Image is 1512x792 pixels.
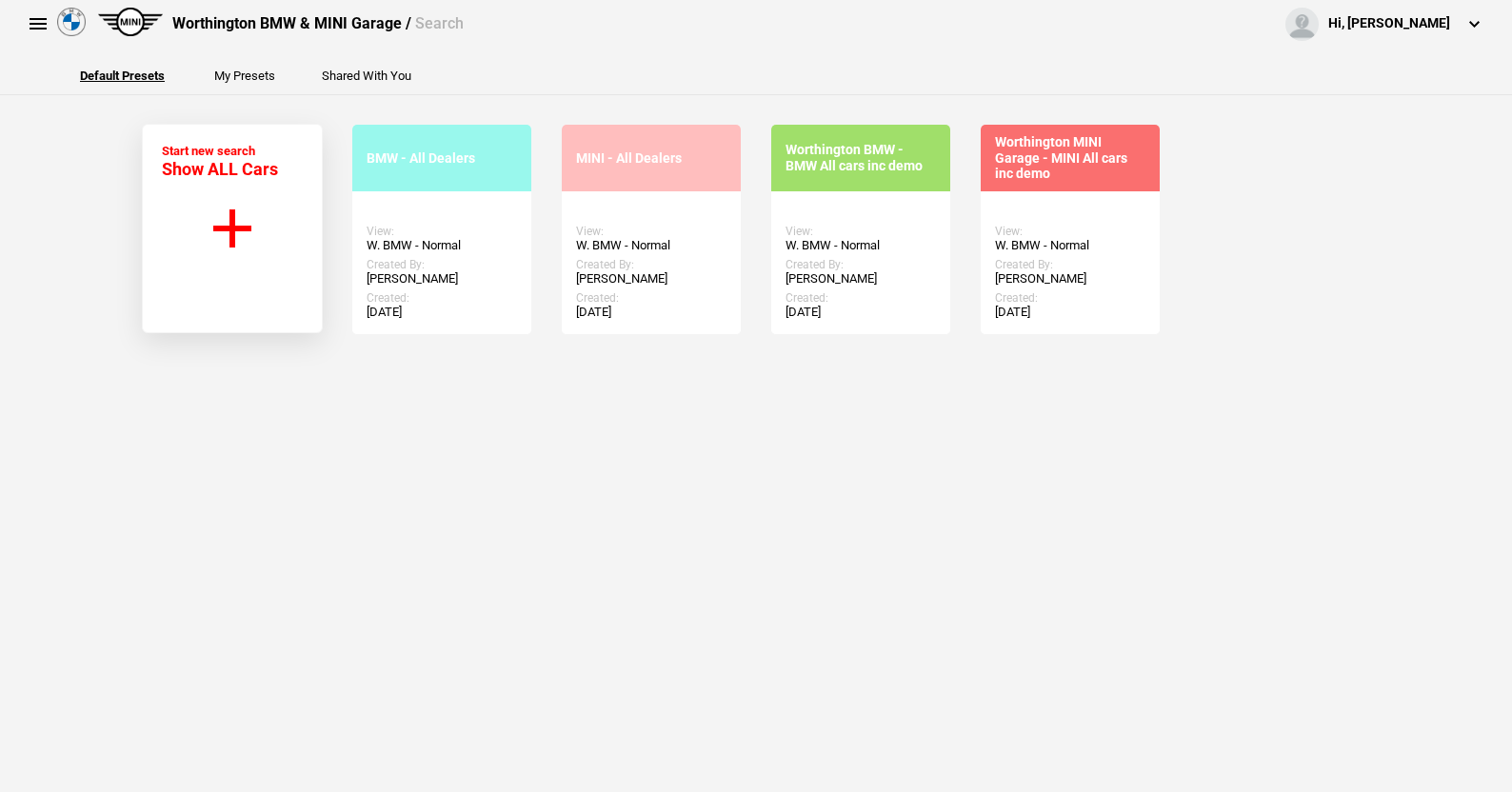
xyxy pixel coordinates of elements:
[57,8,86,36] img: bmw.png
[367,225,517,238] div: View:
[576,258,726,271] div: Created By:
[367,305,517,320] div: [DATE]
[995,238,1145,253] div: W. BMW - Normal
[367,258,517,271] div: Created By:
[995,258,1145,271] div: Created By:
[367,291,517,305] div: Created:
[786,305,936,320] div: [DATE]
[786,142,936,174] div: Worthington BMW - BMW All cars inc demo
[162,144,278,179] div: Start new search
[415,14,464,32] span: Search
[576,291,726,305] div: Created:
[576,271,726,287] div: [PERSON_NAME]
[1328,14,1450,33] div: Hi, [PERSON_NAME]
[576,150,726,167] div: MINI - All Dealers
[995,291,1145,305] div: Created:
[80,69,165,82] button: Default Presets
[367,150,517,167] div: BMW - All Dealers
[995,271,1145,287] div: [PERSON_NAME]
[214,69,275,82] button: My Presets
[576,305,726,320] div: [DATE]
[786,258,936,271] div: Created By:
[322,69,411,82] button: Shared With You
[576,225,726,238] div: View:
[786,291,936,305] div: Created:
[576,238,726,253] div: W. BMW - Normal
[995,305,1145,320] div: [DATE]
[172,13,464,34] div: Worthington BMW & MINI Garage /
[995,225,1145,238] div: View:
[142,124,323,333] button: Start new search Show ALL Cars
[162,159,278,179] span: Show ALL Cars
[995,134,1145,182] div: Worthington MINI Garage - MINI All cars inc demo
[786,225,936,238] div: View:
[786,271,936,287] div: [PERSON_NAME]
[367,271,517,287] div: [PERSON_NAME]
[98,8,163,36] img: mini.png
[367,238,517,253] div: W. BMW - Normal
[786,238,936,253] div: W. BMW - Normal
